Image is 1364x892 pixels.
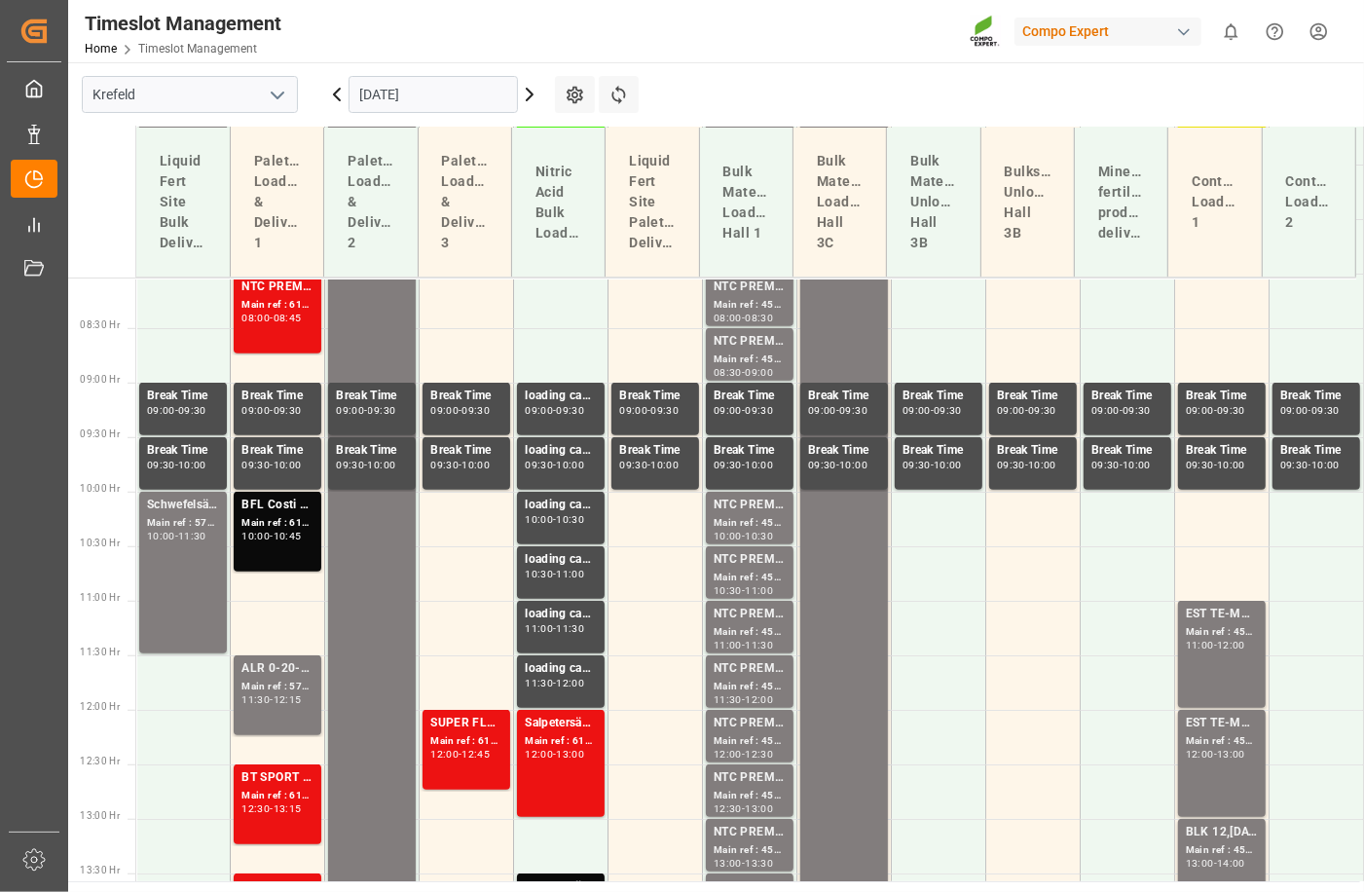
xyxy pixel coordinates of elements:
[1209,10,1253,54] button: show 0 new notifications
[241,804,270,813] div: 12:30
[241,788,313,804] div: Main ref : 6100001737, 2000000208 2000001263
[1186,441,1258,461] div: Break Time
[525,496,597,515] div: loading capacity
[714,461,742,469] div: 09:30
[525,570,553,578] div: 10:30
[1214,859,1217,868] div: -
[430,406,459,415] div: 09:00
[147,406,175,415] div: 09:00
[1186,641,1214,650] div: 11:00
[80,483,120,494] span: 10:00 Hr
[714,804,742,813] div: 12:30
[745,532,773,540] div: 10:30
[1186,406,1214,415] div: 09:00
[903,441,975,461] div: Break Time
[745,314,773,322] div: 08:30
[745,804,773,813] div: 13:00
[368,461,396,469] div: 10:00
[808,441,880,461] div: Break Time
[430,714,502,733] div: SUPER FLO T Turf BS 20kg (x50) INTLD T 20 BS [DATE] 25KG (x40) FR
[714,406,742,415] div: 09:00
[80,810,120,821] span: 13:00 Hr
[714,368,742,377] div: 08:30
[241,461,270,469] div: 09:30
[714,570,786,586] div: Main ref : 4500000379, 2000000279
[647,406,650,415] div: -
[525,461,553,469] div: 09:30
[1214,750,1217,759] div: -
[1186,605,1258,624] div: EST TE-MAX BS KR 11-48 1000kg BB
[556,750,584,759] div: 13:00
[147,441,219,461] div: Break Time
[745,750,773,759] div: 12:30
[903,406,931,415] div: 09:00
[525,659,597,679] div: loading capacity
[1214,406,1217,415] div: -
[274,314,302,322] div: 08:45
[349,76,518,113] input: DD.MM.YYYY
[553,406,556,415] div: -
[714,788,786,804] div: Main ref : 4500000378, 2000000279
[553,570,556,578] div: -
[525,624,553,633] div: 11:00
[525,733,597,750] div: Main ref : 6100001716, 2000001430
[364,461,367,469] div: -
[459,406,461,415] div: -
[241,515,313,532] div: Main ref : 6100001725, 2000001408
[1217,461,1245,469] div: 10:00
[742,641,745,650] div: -
[1217,641,1245,650] div: 12:00
[525,441,597,461] div: loading capacity
[525,550,597,570] div: loading capacity
[270,461,273,469] div: -
[241,387,313,406] div: Break Time
[714,859,742,868] div: 13:00
[80,428,120,439] span: 09:30 Hr
[809,143,870,261] div: Bulk Material Loading Hall 3C
[714,441,786,461] div: Break Time
[1186,823,1258,842] div: BLK 12,[DATE] 42x25 kg INT;FLO T NK 14-0-19 25kg (x40) INT
[525,679,553,688] div: 11:30
[714,750,742,759] div: 12:00
[553,750,556,759] div: -
[175,461,178,469] div: -
[528,154,589,251] div: Nitric Acid Bulk Loading
[147,532,175,540] div: 10:00
[270,406,273,415] div: -
[1028,406,1056,415] div: 09:30
[241,768,313,788] div: BT SPORT [DATE] 25%UH 3M 25kg (x40) INTNTC CLASSIC [DATE]+3+TE 600kg BBNTC SUPREM [DATE] 25kg (x4...
[1028,461,1056,469] div: 10:00
[742,859,745,868] div: -
[178,532,206,540] div: 11:30
[241,695,270,704] div: 11:30
[970,15,1001,49] img: Screenshot%202023-09-29%20at%2010.02.21.png_1712312052.png
[178,406,206,415] div: 09:30
[241,679,313,695] div: Main ref : 5743762,
[525,387,597,406] div: loading capacity
[556,679,584,688] div: 12:00
[1120,461,1123,469] div: -
[1184,164,1245,241] div: Container Loading 1
[745,641,773,650] div: 11:30
[434,143,496,261] div: Paletts Loading & Delivery 3
[742,532,745,540] div: -
[1025,461,1028,469] div: -
[745,859,773,868] div: 13:30
[934,461,962,469] div: 10:00
[553,515,556,524] div: -
[274,695,302,704] div: 12:15
[364,406,367,415] div: -
[1091,441,1163,461] div: Break Time
[80,701,120,712] span: 12:00 Hr
[714,641,742,650] div: 11:00
[553,461,556,469] div: -
[934,406,962,415] div: 09:30
[1309,406,1311,415] div: -
[147,461,175,469] div: 09:30
[270,695,273,704] div: -
[556,624,584,633] div: 11:30
[525,406,553,415] div: 09:00
[459,750,461,759] div: -
[808,387,880,406] div: Break Time
[714,332,786,352] div: NTC PREMIUM [DATE]+3+TE BULK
